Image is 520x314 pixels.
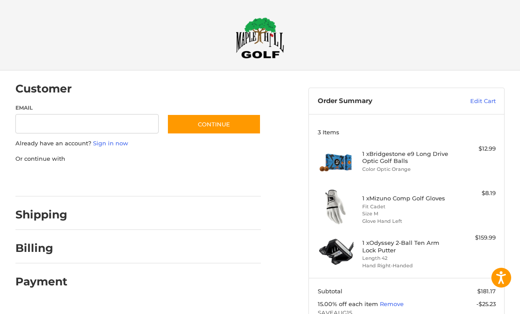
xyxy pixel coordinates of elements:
iframe: Google Customer Reviews [447,290,520,314]
div: $8.19 [451,189,496,198]
a: Edit Cart [439,97,496,106]
div: $12.99 [451,144,496,153]
p: Or continue with [15,155,261,163]
span: Subtotal [318,288,342,295]
h2: Payment [15,275,67,288]
a: Sign in now [93,140,128,147]
li: Hand Right-Handed [362,262,449,270]
h2: Shipping [15,208,67,222]
img: Maple Hill Golf [236,17,284,59]
h4: 1 x Bridgestone e9 Long Drive Optic Golf Balls [362,150,449,165]
h4: 1 x Mizuno Comp Golf Gloves [362,195,449,202]
iframe: PayPal-venmo [162,172,228,188]
h3: 3 Items [318,129,496,136]
a: Remove [380,300,404,307]
label: Email [15,104,159,112]
span: $181.17 [477,288,496,295]
div: $159.99 [451,233,496,242]
h4: 1 x Odyssey 2-Ball Ten Arm Lock Putter [362,239,449,254]
li: Color Optic Orange [362,166,449,173]
iframe: PayPal-paylater [87,172,153,188]
h2: Billing [15,241,67,255]
li: Length 42 [362,255,449,262]
h3: Order Summary [318,97,439,106]
li: Glove Hand Left [362,218,449,225]
button: Continue [167,114,261,134]
h2: Customer [15,82,72,96]
p: Already have an account? [15,139,261,148]
span: 15.00% off each item [318,300,380,307]
iframe: PayPal-paypal [12,172,78,188]
li: Size M [362,210,449,218]
li: Fit Cadet [362,203,449,211]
